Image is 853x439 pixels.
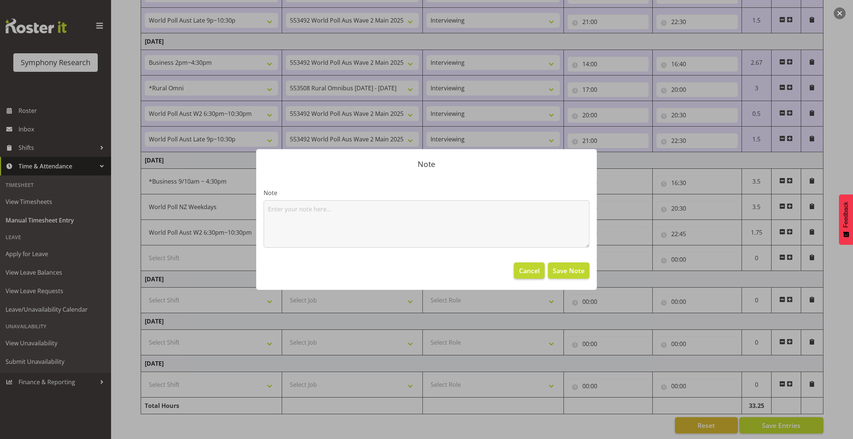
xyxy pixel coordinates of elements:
label: Note [264,188,589,197]
span: Cancel [519,266,540,275]
button: Cancel [514,262,544,279]
button: Save Note [548,262,589,279]
span: Feedback [843,202,849,228]
span: Save Note [553,266,585,275]
button: Feedback - Show survey [839,194,853,245]
p: Note [264,160,589,168]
